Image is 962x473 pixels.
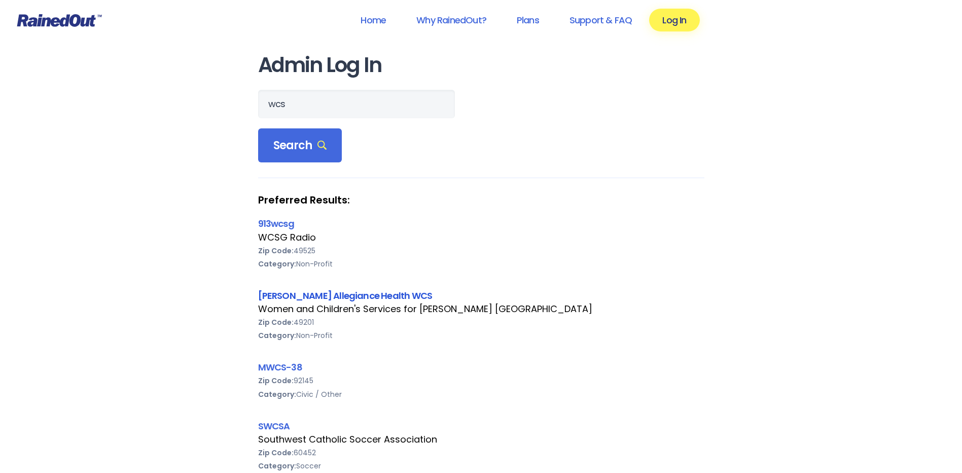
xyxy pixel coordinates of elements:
div: [PERSON_NAME] Allegiance Health WCS [258,289,704,302]
div: Soccer [258,459,704,472]
input: Search Orgs… [258,90,455,118]
b: Category: [258,461,296,471]
div: 49525 [258,244,704,257]
b: Zip Code: [258,448,294,458]
div: Civic / Other [258,388,704,401]
div: Non-Profit [258,257,704,271]
div: Search [258,128,342,163]
div: MWCS-38 [258,360,704,374]
a: Log In [649,9,699,31]
a: 913wcsg [258,217,294,230]
a: [PERSON_NAME] Allegiance Health WCS [258,289,433,302]
a: Support & FAQ [556,9,645,31]
div: WCSG Radio [258,231,704,244]
strong: Preferred Results: [258,193,704,207]
a: Why RainedOut? [403,9,500,31]
a: Home [347,9,399,31]
b: Category: [258,330,296,341]
b: Zip Code: [258,317,294,327]
b: Zip Code: [258,376,294,386]
div: SWCSA [258,419,704,433]
a: Plans [504,9,552,31]
div: Southwest Catholic Soccer Association [258,433,704,446]
b: Zip Code: [258,246,294,256]
div: 913wcsg [258,217,704,230]
div: Women and Children's Services for [PERSON_NAME] [GEOGRAPHIC_DATA] [258,302,704,316]
span: Search [273,139,327,153]
div: 49201 [258,316,704,329]
div: Non-Profit [258,329,704,342]
div: 60452 [258,446,704,459]
a: SWCSA [258,420,290,432]
b: Category: [258,259,296,269]
h1: Admin Log In [258,54,704,77]
a: MWCS-38 [258,361,302,374]
div: 92145 [258,374,704,387]
b: Category: [258,389,296,399]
